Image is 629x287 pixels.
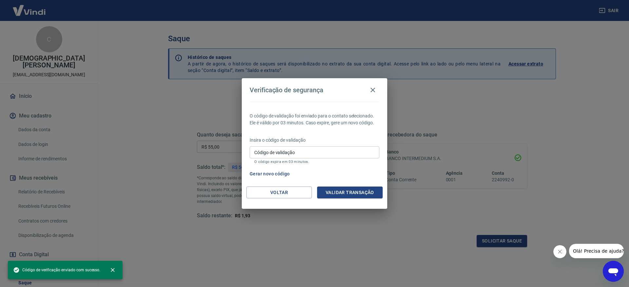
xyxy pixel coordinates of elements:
[4,5,55,10] span: Olá! Precisa de ajuda?
[13,267,100,273] span: Código de verificação enviado com sucesso.
[250,86,323,94] h4: Verificação de segurança
[250,137,379,144] p: Insira o código de validação
[254,160,375,164] p: O código expira em 03 minutos.
[317,187,383,199] button: Validar transação
[250,113,379,126] p: O código de validação foi enviado para o contato selecionado. Ele é válido por 03 minutos. Caso e...
[569,244,624,258] iframe: Mensagem da empresa
[603,261,624,282] iframe: Botão para abrir a janela de mensagens
[247,168,293,180] button: Gerar novo código
[105,263,120,277] button: close
[246,187,312,199] button: Voltar
[553,245,566,258] iframe: Fechar mensagem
